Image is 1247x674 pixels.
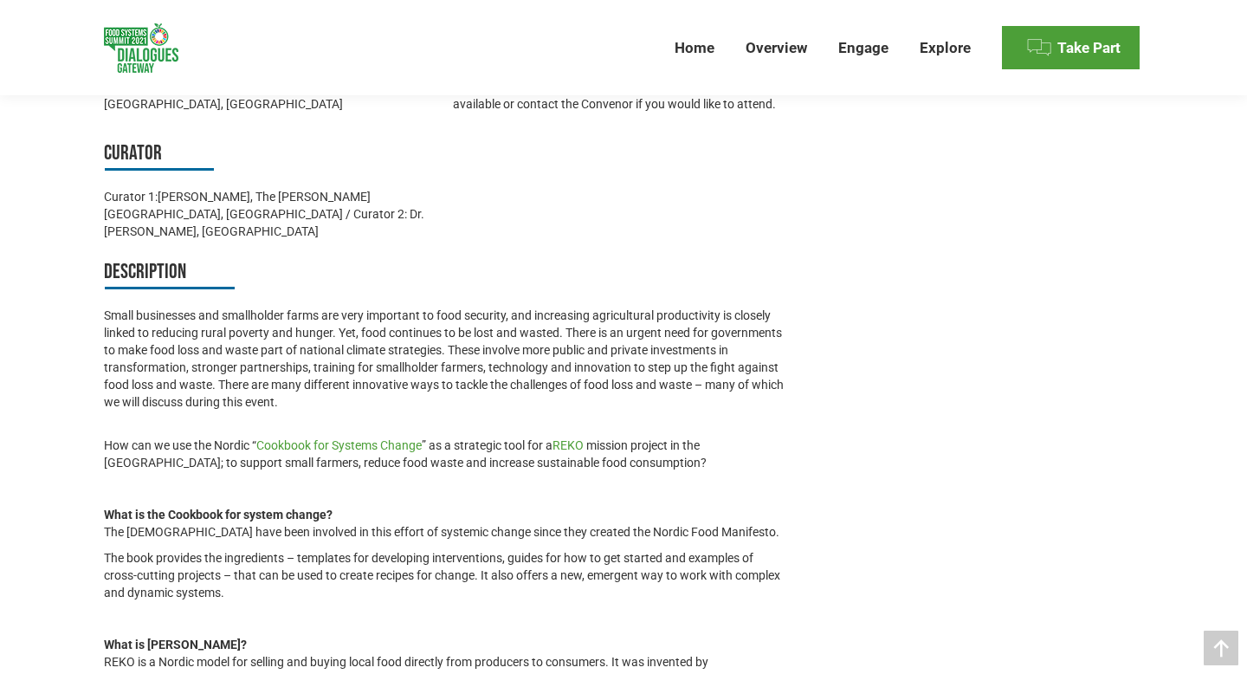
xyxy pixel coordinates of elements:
[104,551,780,599] span: The book provides the ingredients – templates for developing interventions, guides for how to get...
[256,438,422,452] a: Cookbook for Systems Change
[104,638,247,651] b: What is [PERSON_NAME]?
[104,307,785,411] p: Small businesses and smallholder farms are very important to food security, and increasing agricu...
[675,39,714,57] span: Home
[1057,39,1121,57] span: Take Part
[104,438,256,452] span: How can we use the Nordic “
[104,525,779,539] span: The [DEMOGRAPHIC_DATA] have been involved in this effort of systemic change since they created th...
[104,188,436,240] div: Curator 1:[PERSON_NAME], The [PERSON_NAME][GEOGRAPHIC_DATA], [GEOGRAPHIC_DATA] / Curator 2: Dr. [...
[104,257,785,289] h3: Description
[552,438,584,452] a: REKO
[104,508,333,522] b: What is the Cookbook for system change?
[920,39,971,57] span: Explore
[838,39,888,57] span: Engage
[746,39,807,57] span: Overview
[104,23,178,73] img: Food Systems Summit Dialogues
[104,139,436,171] h3: Curator
[453,78,785,113] p: Please review the details below for registration information if available or contact the Convenor...
[104,438,707,470] span: mission project in the [GEOGRAPHIC_DATA]; to support small farmers, reduce food waste and increas...
[422,438,552,452] span: ” as a strategic tool for a
[1026,35,1052,61] img: Menu icon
